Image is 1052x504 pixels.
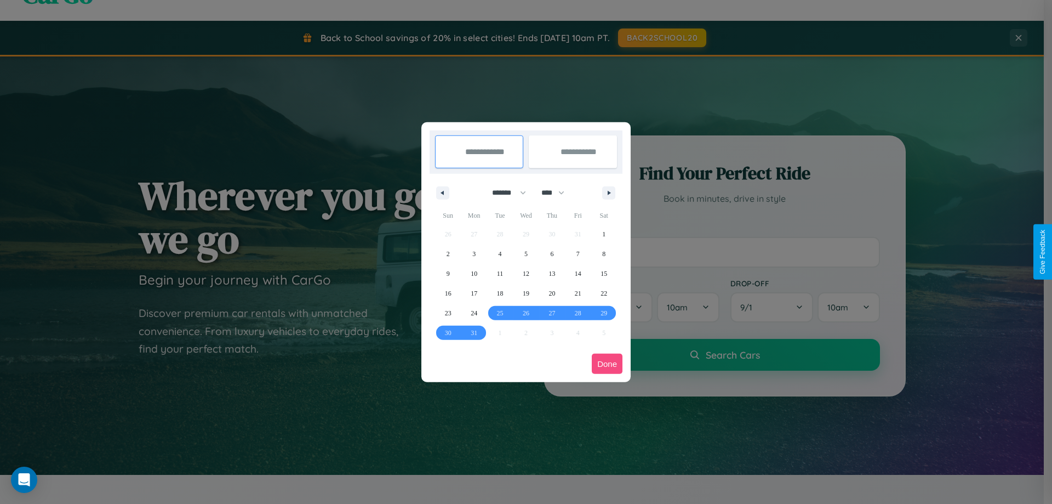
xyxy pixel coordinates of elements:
[602,244,605,264] span: 8
[523,264,529,284] span: 12
[11,467,37,493] div: Open Intercom Messenger
[1039,230,1047,274] div: Give Feedback
[497,264,504,284] span: 11
[487,244,513,264] button: 4
[487,303,513,323] button: 25
[565,264,591,284] button: 14
[575,284,581,303] span: 21
[435,207,461,224] span: Sun
[513,264,539,284] button: 12
[565,244,591,264] button: 7
[602,224,605,244] span: 1
[591,284,617,303] button: 22
[523,284,529,303] span: 19
[435,244,461,264] button: 2
[539,303,565,323] button: 27
[524,244,528,264] span: 5
[548,303,555,323] span: 27
[575,303,581,323] span: 28
[513,303,539,323] button: 26
[445,323,451,343] span: 30
[591,207,617,224] span: Sat
[539,264,565,284] button: 13
[471,284,477,303] span: 17
[461,244,487,264] button: 3
[487,207,513,224] span: Tue
[565,207,591,224] span: Fri
[576,244,580,264] span: 7
[447,264,450,284] span: 9
[550,244,553,264] span: 6
[601,303,607,323] span: 29
[445,303,451,323] span: 23
[461,284,487,303] button: 17
[435,303,461,323] button: 23
[513,207,539,224] span: Wed
[471,264,477,284] span: 10
[461,323,487,343] button: 31
[513,284,539,303] button: 19
[487,264,513,284] button: 11
[497,303,504,323] span: 25
[591,224,617,244] button: 1
[487,284,513,303] button: 18
[472,244,476,264] span: 3
[548,284,555,303] span: 20
[523,303,529,323] span: 26
[461,303,487,323] button: 24
[435,264,461,284] button: 9
[548,264,555,284] span: 13
[591,264,617,284] button: 15
[461,264,487,284] button: 10
[461,207,487,224] span: Mon
[591,244,617,264] button: 8
[601,264,607,284] span: 15
[499,244,502,264] span: 4
[447,244,450,264] span: 2
[497,284,504,303] span: 18
[435,284,461,303] button: 16
[575,264,581,284] span: 14
[539,284,565,303] button: 20
[539,244,565,264] button: 6
[513,244,539,264] button: 5
[591,303,617,323] button: 29
[592,354,622,374] button: Done
[471,303,477,323] span: 24
[601,284,607,303] span: 22
[445,284,451,303] span: 16
[435,323,461,343] button: 30
[565,284,591,303] button: 21
[565,303,591,323] button: 28
[539,207,565,224] span: Thu
[471,323,477,343] span: 31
